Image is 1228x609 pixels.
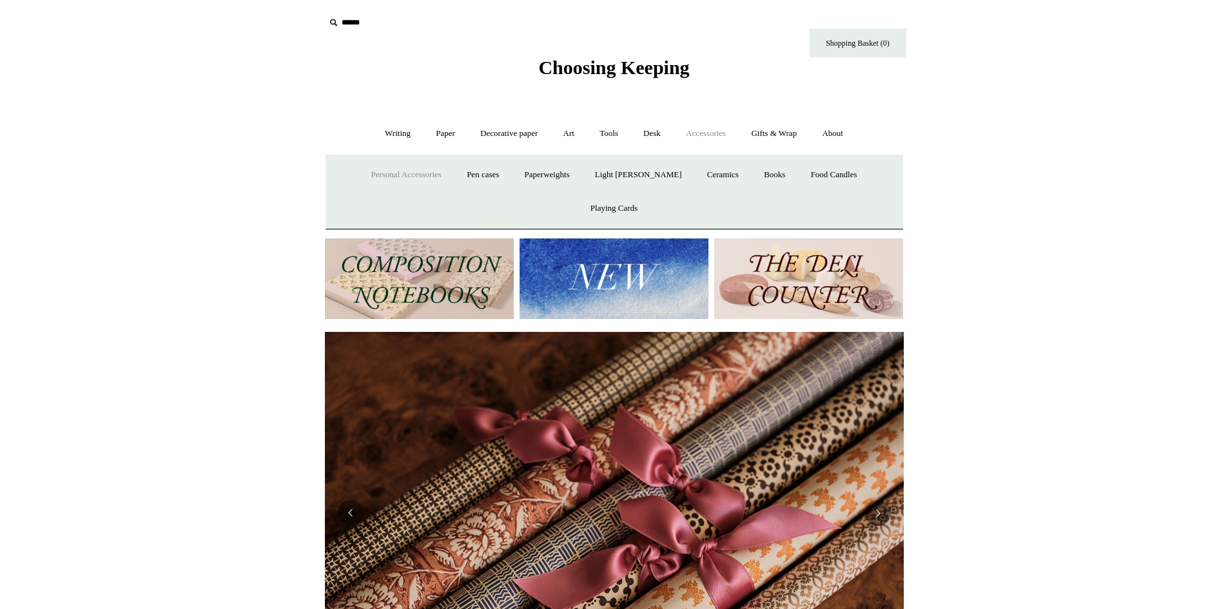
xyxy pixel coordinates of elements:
img: 202302 Composition ledgers.jpg__PID:69722ee6-fa44-49dd-a067-31375e5d54ec [325,238,514,319]
a: Choosing Keeping [538,67,689,76]
a: About [810,117,855,151]
a: Books [752,158,797,192]
a: Light [PERSON_NAME] [583,158,694,192]
button: Next [865,500,891,526]
img: The Deli Counter [714,238,903,319]
a: Playing Cards [579,191,649,226]
a: Decorative paper [469,117,549,151]
a: Art [552,117,586,151]
a: Gifts & Wrap [739,117,808,151]
a: Writing [373,117,422,151]
a: Pen cases [455,158,511,192]
a: Accessories [674,117,737,151]
a: Ceramics [696,158,750,192]
a: Paper [424,117,467,151]
a: Paperweights [513,158,581,192]
span: Choosing Keeping [538,57,689,78]
a: Desk [632,117,672,151]
a: Shopping Basket (0) [810,28,906,57]
button: Previous [338,500,364,526]
a: Tools [588,117,630,151]
img: New.jpg__PID:f73bdf93-380a-4a35-bcfe-7823039498e1 [520,238,708,319]
a: Personal Accessories [359,158,453,192]
a: Food Candles [799,158,869,192]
